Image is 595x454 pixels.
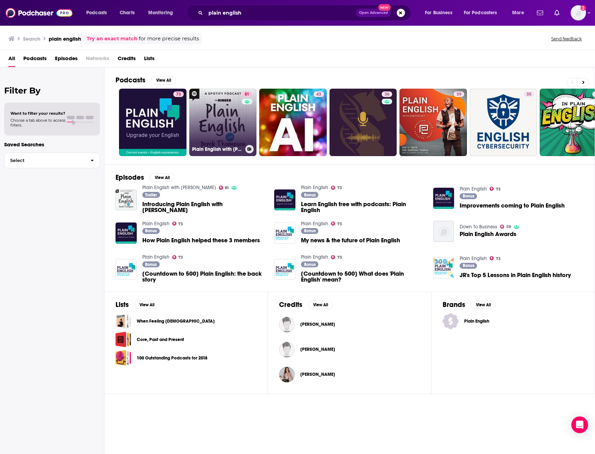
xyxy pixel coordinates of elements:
a: Plain English [460,256,487,261]
a: Learn English free with podcasts: Plain English [301,201,425,213]
span: Plain English [464,318,505,324]
h2: Filter By [4,86,100,96]
span: 73 [178,256,183,259]
span: Choose a tab above to access filters. [10,118,65,128]
button: View All [134,301,159,309]
a: ListsView All [116,300,159,309]
a: 73 [331,255,342,259]
span: Introducing Plain English with [PERSON_NAME] [142,201,266,213]
button: Send feedback [549,36,584,42]
a: Doreen Brown [300,372,335,377]
span: For Business [425,8,452,18]
a: [Countdown to 500] Plain English: the back story [116,259,137,280]
a: Charts [115,7,139,18]
a: Jeff B. [300,322,335,327]
a: Credits [118,53,136,67]
a: 73 [172,255,183,259]
div: Open Intercom Messenger [571,416,588,433]
a: BrandsView All [443,300,496,309]
img: User Profile [571,5,586,21]
span: 81 [245,91,249,98]
span: [PERSON_NAME] [300,347,335,352]
a: 43 [314,91,324,97]
img: [Countdown to 500] What does 'Plain English' mean? [274,259,295,280]
span: Want to filter your results? [10,111,65,116]
span: Lists [144,53,154,67]
span: Monitoring [148,8,173,18]
a: Plain English [443,313,584,329]
h2: Credits [279,300,302,309]
span: Logged in as justin.terrell [571,5,586,21]
a: [Countdown to 500] Plain English: the back story [142,271,266,283]
span: Charts [120,8,135,18]
a: 43 [259,89,327,156]
span: JR's Top 5 Lessons in Plain English history [460,272,571,278]
span: Podcasts [86,8,107,18]
a: 36 [382,91,392,97]
span: Bonus [145,262,157,267]
button: open menu [81,7,116,18]
p: Saved Searches [4,141,100,148]
a: EpisodesView All [116,173,175,182]
span: 43 [316,91,321,98]
a: Episodes [55,53,78,67]
span: Networks [86,53,109,67]
a: Introducing Plain English with Derek Thompson [142,201,266,213]
span: 36 [384,91,389,98]
button: Show profile menu [571,5,586,21]
span: 39 [457,91,461,98]
a: 39 [454,91,464,97]
a: Learn English free with podcasts: Plain English [274,189,295,211]
a: All [8,53,15,67]
a: 73 [119,89,187,156]
img: Improvements coming to Plain English [433,188,454,209]
a: Plain English Awards [460,231,516,237]
a: How Plain English helped these 3 members [142,237,260,243]
a: Podcasts [23,53,47,67]
img: JR's Top 5 Lessons in Plain English history [433,257,454,278]
span: 73 [176,91,181,98]
img: Plain English Awards [433,221,454,242]
a: 35 [524,91,534,97]
a: When Feeling [DEMOGRAPHIC_DATA] [137,317,215,325]
h3: plain english [49,35,81,42]
span: 73 [178,222,183,226]
a: [Countdown to 500] What does 'Plain English' mean? [301,271,425,283]
span: My news & the future of Plain English [301,237,400,243]
h2: Brands [443,300,465,309]
img: Podchaser - Follow, Share and Rate Podcasts [6,6,72,19]
img: My news & the future of Plain English [274,222,295,244]
img: Doreen Brown [279,342,295,357]
button: View All [151,76,176,84]
img: Jeff B. [279,317,295,332]
div: Search podcasts, credits, & more... [193,5,418,21]
button: View All [471,301,496,309]
a: Plain English [460,186,487,192]
span: 100 Outstanding Podcasts for 2018 [116,350,131,366]
a: Core, Past and Present [137,336,184,343]
h2: Podcasts [116,76,145,84]
a: Improvements coming to Plain English [460,203,565,209]
span: Open Advanced [359,11,388,15]
a: When Feeling Asian [116,313,131,329]
span: 81 [225,186,229,189]
a: 73 [490,187,501,191]
a: Plain English [301,185,328,190]
a: 39 [399,89,467,156]
a: Down To Business [460,224,497,230]
img: Doreen Brown [279,367,295,382]
button: open menu [143,7,182,18]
